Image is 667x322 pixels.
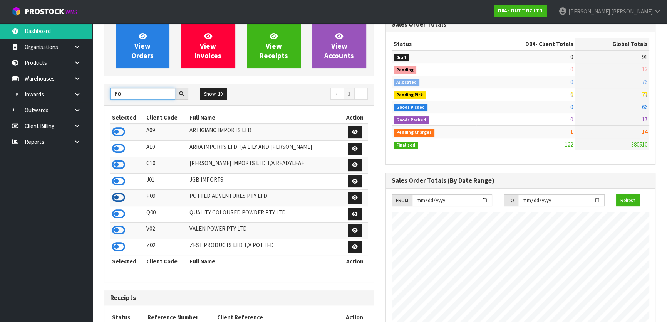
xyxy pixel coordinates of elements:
h3: Receipts [110,294,368,302]
td: ARTIGIANO IMPORTS LTD [188,124,342,140]
th: Full Name [188,111,342,124]
span: Pending [394,66,416,74]
div: FROM [392,194,412,207]
span: 380510 [631,141,647,148]
input: Search clients [110,88,175,100]
span: 0 [570,91,573,98]
th: Global Totals [575,38,649,50]
span: 76 [642,78,647,86]
span: ProStock [25,7,64,17]
span: Goods Picked [394,104,427,111]
img: cube-alt.png [12,7,21,16]
td: JGB IMPORTS [188,173,342,190]
strong: D04 - DUTT NZ LTD [498,7,543,14]
span: Pending Charges [394,129,434,137]
span: 77 [642,91,647,98]
th: Client Code [144,255,187,268]
span: 0 [570,116,573,123]
td: POTTED ADVENTURES PTY LTD [188,190,342,206]
span: 91 [642,53,647,61]
a: → [354,88,368,100]
span: View Invoices [194,32,221,61]
th: Full Name [188,255,342,268]
td: Q00 [144,206,187,223]
span: Goods Packed [394,116,429,124]
span: View Orders [131,32,154,61]
th: Action [342,255,368,268]
span: 122 [565,141,573,148]
small: WMS [65,8,77,16]
button: Show: 10 [200,88,227,100]
a: ViewInvoices [181,24,235,68]
span: Pending Pick [394,91,426,99]
td: VALEN POWER PTY LTD [188,223,342,239]
span: 0 [570,103,573,111]
span: View Accounts [324,32,354,61]
span: 14 [642,128,647,135]
th: Status [392,38,476,50]
span: 0 [570,66,573,73]
th: Client Code [144,111,187,124]
span: [PERSON_NAME] [611,8,653,15]
span: Allocated [394,79,419,86]
h3: Sales Order Totals [392,21,649,28]
a: ViewReceipts [247,24,301,68]
td: ARRA IMPORTS LTD T/A LILY AND [PERSON_NAME] [188,140,342,157]
a: 1 [344,88,355,100]
button: Refresh [616,194,640,207]
a: ViewAccounts [312,24,366,68]
td: J01 [144,173,187,190]
a: ← [330,88,344,100]
h3: Sales Order Totals (By Date Range) [392,177,649,184]
span: View Receipts [260,32,288,61]
td: Z02 [144,239,187,255]
a: D04 - DUTT NZ LTD [494,5,547,17]
th: Selected [110,111,144,124]
span: D04 [525,40,535,47]
td: QUALITY COLOURED POWDER PTY LTD [188,206,342,223]
td: ZEST PRODUCTS LTD T/A POTTED [188,239,342,255]
span: 0 [570,53,573,61]
td: C10 [144,157,187,174]
span: Draft [394,54,409,62]
td: P09 [144,190,187,206]
nav: Page navigation [245,88,368,101]
td: A10 [144,140,187,157]
span: [PERSON_NAME] [568,8,610,15]
th: Action [342,111,368,124]
span: 1 [570,128,573,135]
span: 12 [642,66,647,73]
td: [PERSON_NAME] IMPORTS LTD T/A READYLEAF [188,157,342,174]
span: Finalised [394,142,418,149]
td: A09 [144,124,187,140]
span: 0 [570,78,573,86]
a: ViewOrders [116,24,169,68]
th: Selected [110,255,144,268]
td: V02 [144,223,187,239]
span: 66 [642,103,647,111]
th: - Client Totals [476,38,575,50]
span: 17 [642,116,647,123]
div: TO [504,194,518,207]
